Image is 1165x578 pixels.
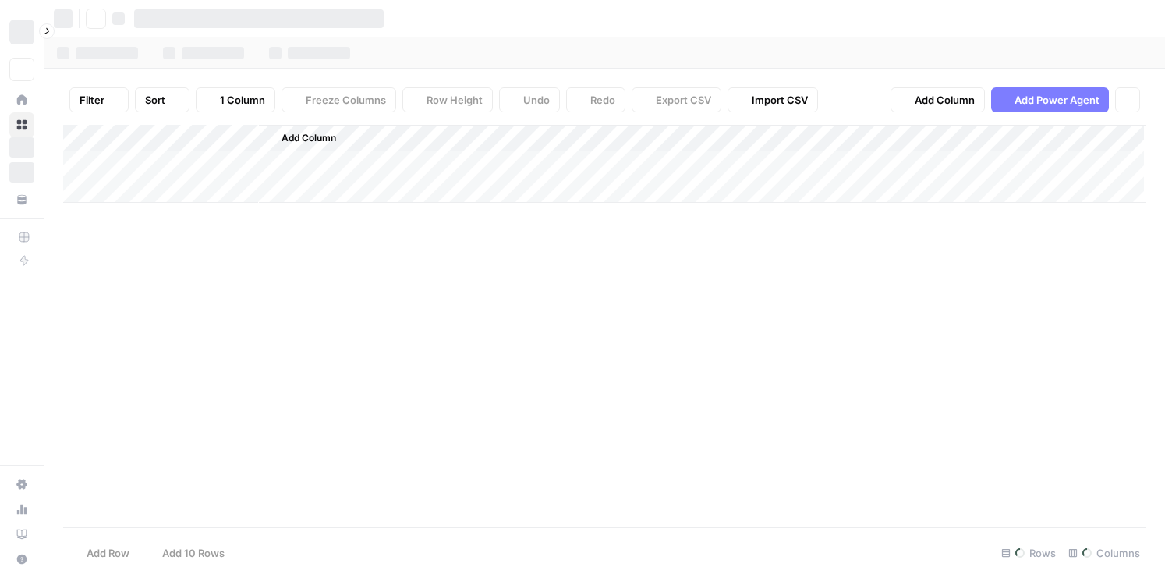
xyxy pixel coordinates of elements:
[9,547,34,572] button: Help + Support
[135,87,189,112] button: Sort
[728,87,818,112] button: Import CSV
[69,87,129,112] button: Filter
[656,92,711,108] span: Export CSV
[1015,92,1099,108] span: Add Power Agent
[9,522,34,547] a: Learning Hub
[891,87,985,112] button: Add Column
[80,92,104,108] span: Filter
[1062,541,1146,566] div: Columns
[139,541,234,566] button: Add 10 Rows
[427,92,483,108] span: Row Height
[196,87,275,112] button: 1 Column
[915,92,975,108] span: Add Column
[9,87,34,112] a: Home
[9,497,34,522] a: Usage
[499,87,560,112] button: Undo
[145,92,165,108] span: Sort
[632,87,721,112] button: Export CSV
[261,128,342,148] button: Add Column
[282,131,336,145] span: Add Column
[282,87,396,112] button: Freeze Columns
[306,92,386,108] span: Freeze Columns
[995,541,1062,566] div: Rows
[991,87,1109,112] button: Add Power Agent
[752,92,808,108] span: Import CSV
[523,92,550,108] span: Undo
[162,545,225,561] span: Add 10 Rows
[87,545,129,561] span: Add Row
[9,472,34,497] a: Settings
[9,112,34,137] a: Browse
[402,87,493,112] button: Row Height
[9,187,34,212] a: Your Data
[63,541,139,566] button: Add Row
[590,92,615,108] span: Redo
[566,87,625,112] button: Redo
[220,92,265,108] span: 1 Column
